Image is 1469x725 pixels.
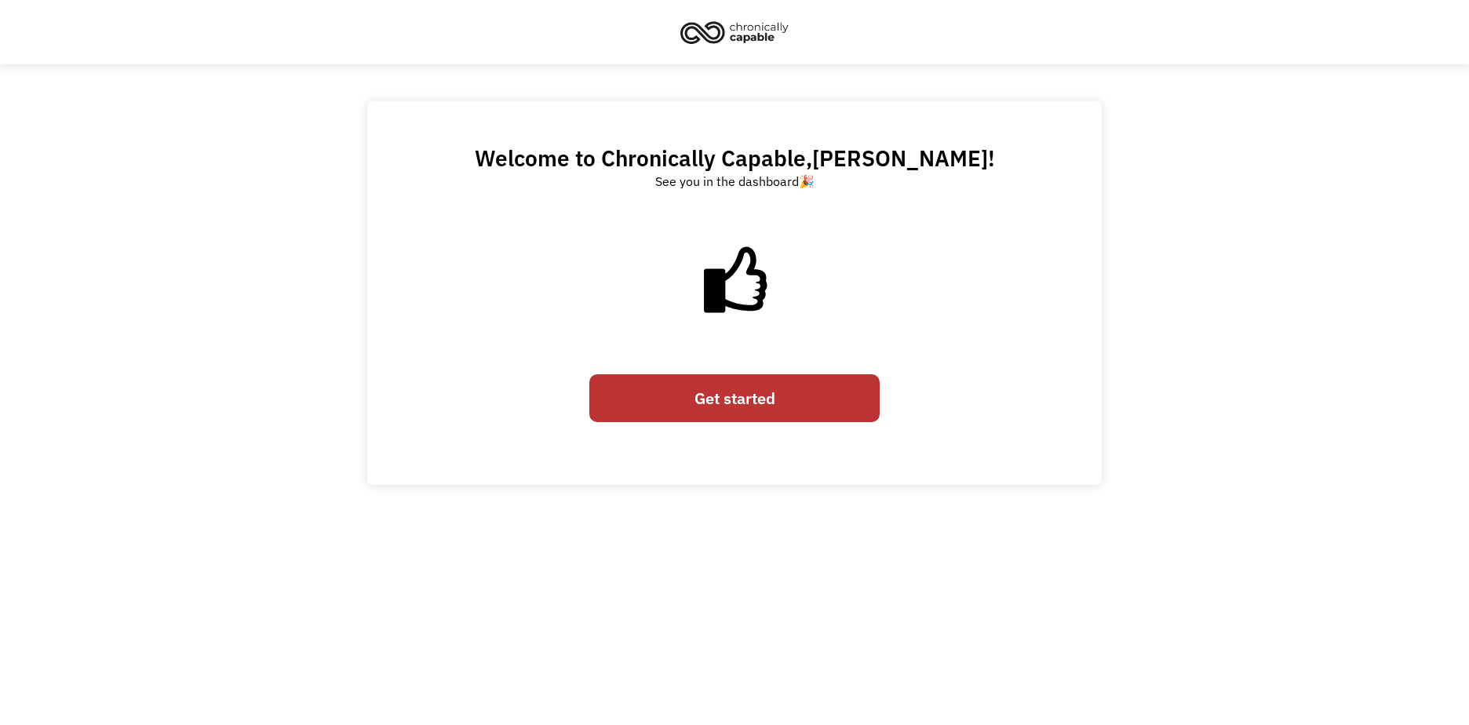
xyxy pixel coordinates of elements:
[589,374,880,422] a: Get started
[475,144,995,172] h2: Welcome to Chronically Capable, !
[812,144,988,173] span: [PERSON_NAME]
[655,172,815,191] div: See you in the dashboard
[589,366,880,430] form: Email Form
[676,15,793,49] img: Chronically Capable logo
[799,173,815,189] a: 🎉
